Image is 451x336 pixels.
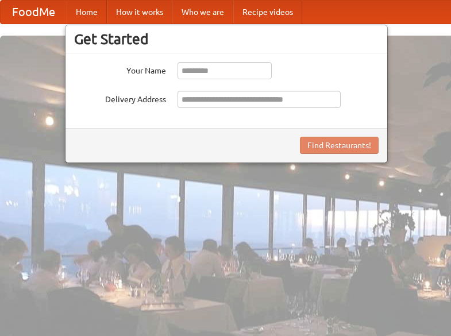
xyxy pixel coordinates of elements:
[233,1,302,24] a: Recipe videos
[74,91,166,105] label: Delivery Address
[1,1,67,24] a: FoodMe
[300,137,379,154] button: Find Restaurants!
[67,1,107,24] a: Home
[172,1,233,24] a: Who we are
[74,62,166,76] label: Your Name
[107,1,172,24] a: How it works
[74,30,379,48] h3: Get Started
